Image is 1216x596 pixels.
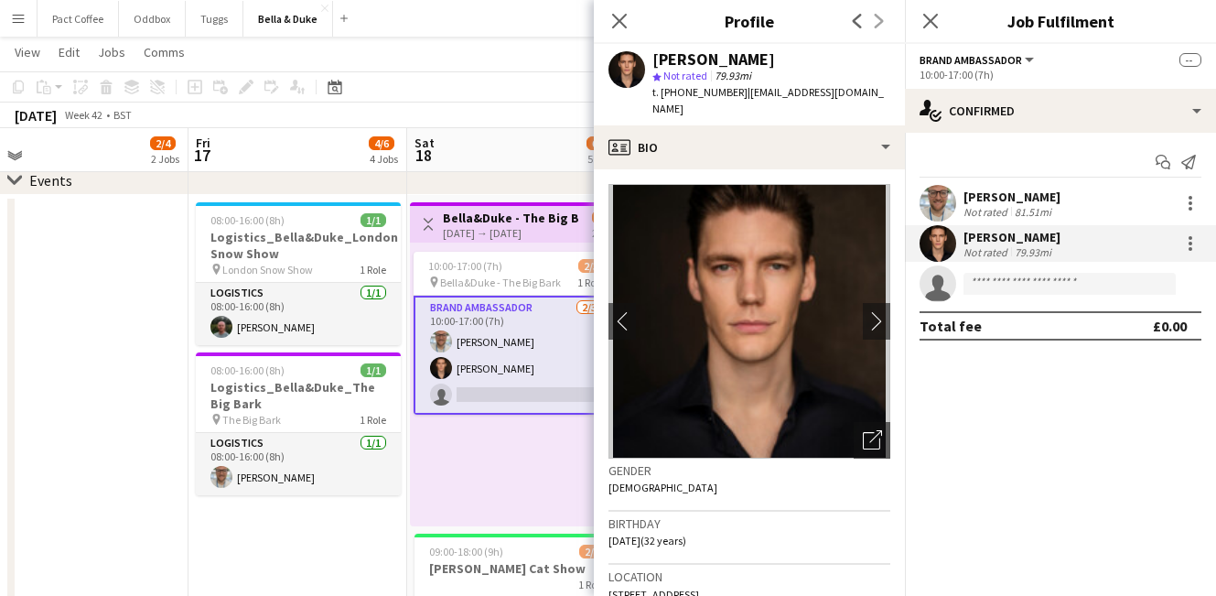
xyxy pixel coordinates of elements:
h3: Profile [594,9,905,33]
span: Not rated [663,69,707,82]
span: 1 Role [360,413,386,427]
span: Week 42 [60,108,106,122]
h3: Birthday [608,515,890,532]
span: 1 Role [578,578,605,591]
button: Pact Coffee [38,1,119,37]
span: 18 [412,145,435,166]
button: Brand Ambassador [920,53,1037,67]
app-card-role: Logistics1/108:00-16:00 (8h)[PERSON_NAME] [196,283,401,345]
div: 10:00-17:00 (7h) [920,68,1201,81]
div: [PERSON_NAME] [963,229,1060,245]
span: 17 [193,145,210,166]
h3: Logistics_Bella&Duke_The Big Bark [196,379,401,412]
span: | [EMAIL_ADDRESS][DOMAIN_NAME] [652,85,884,115]
span: 79.93mi [711,69,755,82]
div: Open photos pop-in [854,422,890,459]
span: Bella&Duke - The Big Bark [440,276,561,289]
div: Events [29,171,72,190]
span: Jobs [98,44,125,60]
div: [PERSON_NAME] [652,51,775,68]
div: 5 Jobs [587,152,617,166]
span: 10:00-17:00 (7h) [428,259,502,273]
div: 81.51mi [1011,205,1055,219]
div: [PERSON_NAME] [963,189,1060,205]
span: 2/4 [150,136,176,150]
span: t. [PHONE_NUMBER] [652,85,748,99]
h3: Job Fulfilment [905,9,1216,33]
div: £0.00 [1153,317,1187,335]
div: Confirmed [905,89,1216,133]
div: Bio [594,125,905,169]
button: Bella & Duke [243,1,333,37]
div: Not rated [963,205,1011,219]
span: 2/3 [578,259,604,273]
span: The Big Bark [222,413,281,427]
div: Total fee [920,317,982,335]
span: 1 Role [577,276,604,289]
span: Fri [196,135,210,151]
span: Sat [414,135,435,151]
span: View [15,44,40,60]
span: -- [1179,53,1201,67]
div: 2 Jobs [151,152,179,166]
span: 1/1 [360,213,386,227]
span: 08:00-16:00 (8h) [210,213,285,227]
a: Comms [136,40,192,64]
span: 4/6 [369,136,394,150]
span: 6/13 [586,136,618,150]
a: View [7,40,48,64]
button: Tuggs [186,1,243,37]
span: 1/1 [360,363,386,377]
h3: Logistics_Bella&Duke_London Snow Show [196,229,401,262]
img: Crew avatar or photo [608,184,890,459]
app-job-card: 10:00-17:00 (7h)2/3 Bella&Duke - The Big Bark1 RoleBrand Ambassador2/310:00-17:00 (7h)[PERSON_NAM... [414,252,619,415]
span: Edit [59,44,80,60]
h3: Bella&Duke - The Big Bark [443,210,579,226]
span: Comms [144,44,185,60]
span: 2/3 [579,545,605,558]
span: London Snow Show [222,263,313,276]
span: 08:00-16:00 (8h) [210,363,285,377]
span: 4/6 [592,211,618,224]
app-job-card: 08:00-16:00 (8h)1/1Logistics_Bella&Duke_London Snow Show London Snow Show1 RoleLogistics1/108:00-... [196,202,401,345]
div: 79.93mi [1011,245,1055,259]
h3: Location [608,569,890,585]
div: 2 jobs [592,224,618,240]
h3: [PERSON_NAME] Cat Show [414,560,619,577]
a: Jobs [91,40,133,64]
div: Not rated [963,245,1011,259]
div: [DATE] → [DATE] [443,226,579,240]
app-card-role: Brand Ambassador2/310:00-17:00 (7h)[PERSON_NAME][PERSON_NAME] [414,296,619,415]
span: Brand Ambassador [920,53,1022,67]
span: [DATE] (32 years) [608,534,686,547]
a: Edit [51,40,87,64]
app-job-card: 08:00-16:00 (8h)1/1Logistics_Bella&Duke_The Big Bark The Big Bark1 RoleLogistics1/108:00-16:00 (8... [196,352,401,495]
div: [DATE] [15,106,57,125]
h3: Gender [608,462,890,479]
span: 1 Role [360,263,386,276]
div: 4 Jobs [370,152,398,166]
span: 09:00-18:00 (9h) [429,545,503,558]
app-card-role: Logistics1/108:00-16:00 (8h)[PERSON_NAME] [196,433,401,495]
span: [DEMOGRAPHIC_DATA] [608,481,717,494]
button: Oddbox [119,1,186,37]
div: BST [113,108,132,122]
